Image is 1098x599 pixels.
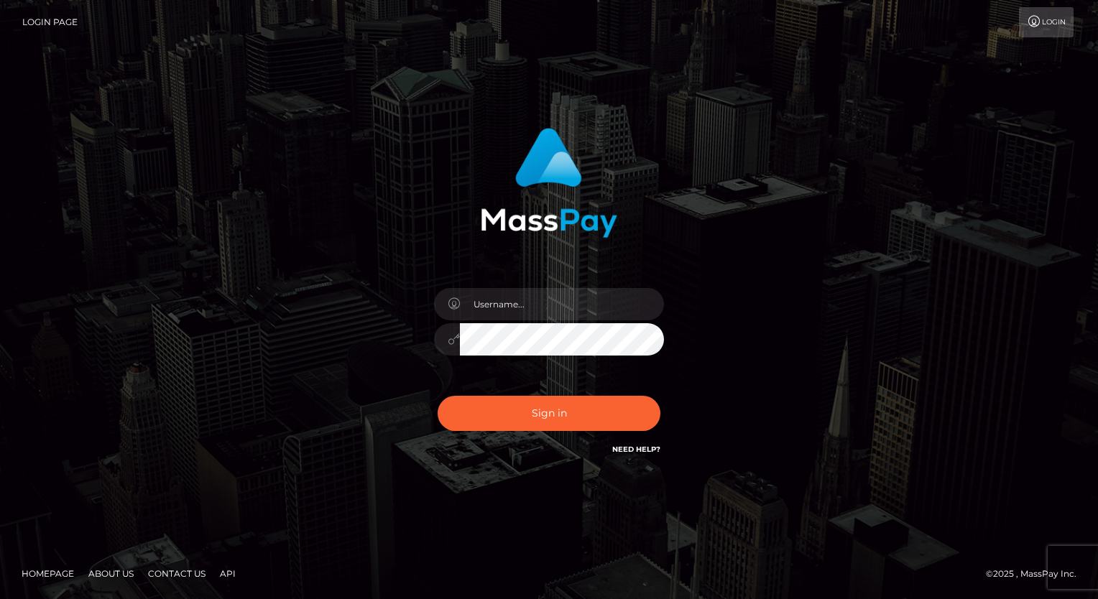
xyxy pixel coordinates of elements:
div: © 2025 , MassPay Inc. [986,566,1087,582]
img: MassPay Login [481,128,617,238]
a: Login [1019,7,1074,37]
a: Need Help? [612,445,660,454]
a: API [214,562,241,585]
a: Homepage [16,562,80,585]
a: Contact Us [142,562,211,585]
a: About Us [83,562,139,585]
input: Username... [460,288,664,320]
a: Login Page [22,7,78,37]
button: Sign in [438,396,660,431]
